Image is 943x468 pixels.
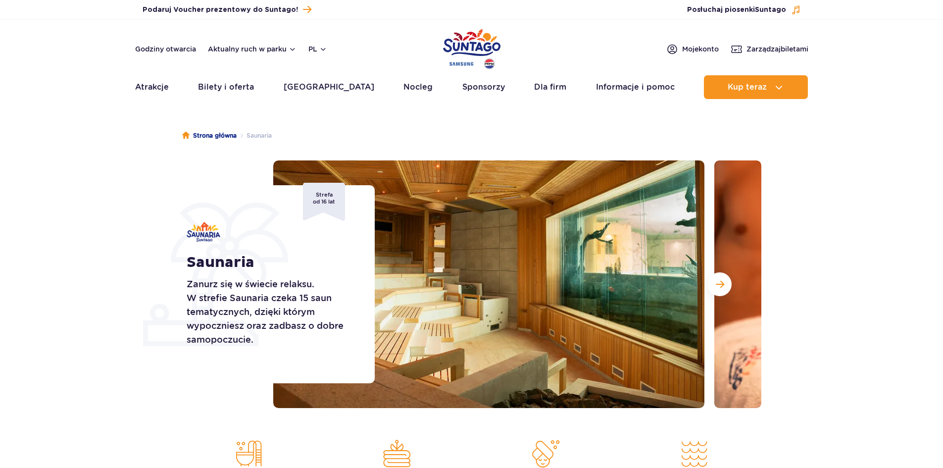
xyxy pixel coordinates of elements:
a: Sponsorzy [462,75,505,99]
p: Zanurz się w świecie relaksu. W strefie Saunaria czeka 15 saun tematycznych, dzięki którym wypocz... [187,277,352,347]
span: Moje konto [682,44,719,54]
button: Aktualny ruch w parku [208,45,297,53]
div: Strefa od 16 lat [303,183,345,221]
h1: Saunaria [187,254,352,271]
span: Kup teraz [728,83,767,92]
a: Dla firm [534,75,566,99]
li: Saunaria [237,131,272,141]
img: Saunaria [187,222,220,242]
a: Godziny otwarcia [135,44,196,54]
a: Podaruj Voucher prezentowy do Suntago! [143,3,311,16]
span: Posłuchaj piosenki [687,5,786,15]
a: Park of Poland [443,25,500,70]
a: Zarządzajbiletami [731,43,808,55]
button: Posłuchaj piosenkiSuntago [687,5,801,15]
span: Suntago [755,6,786,13]
a: Bilety i oferta [198,75,254,99]
a: Nocleg [403,75,433,99]
a: Mojekonto [666,43,719,55]
a: [GEOGRAPHIC_DATA] [284,75,374,99]
button: pl [308,44,327,54]
span: Zarządzaj biletami [746,44,808,54]
a: Informacje i pomoc [596,75,675,99]
button: Następny slajd [708,272,732,296]
button: Kup teraz [704,75,808,99]
a: Strona główna [182,131,237,141]
span: Podaruj Voucher prezentowy do Suntago! [143,5,298,15]
a: Atrakcje [135,75,169,99]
